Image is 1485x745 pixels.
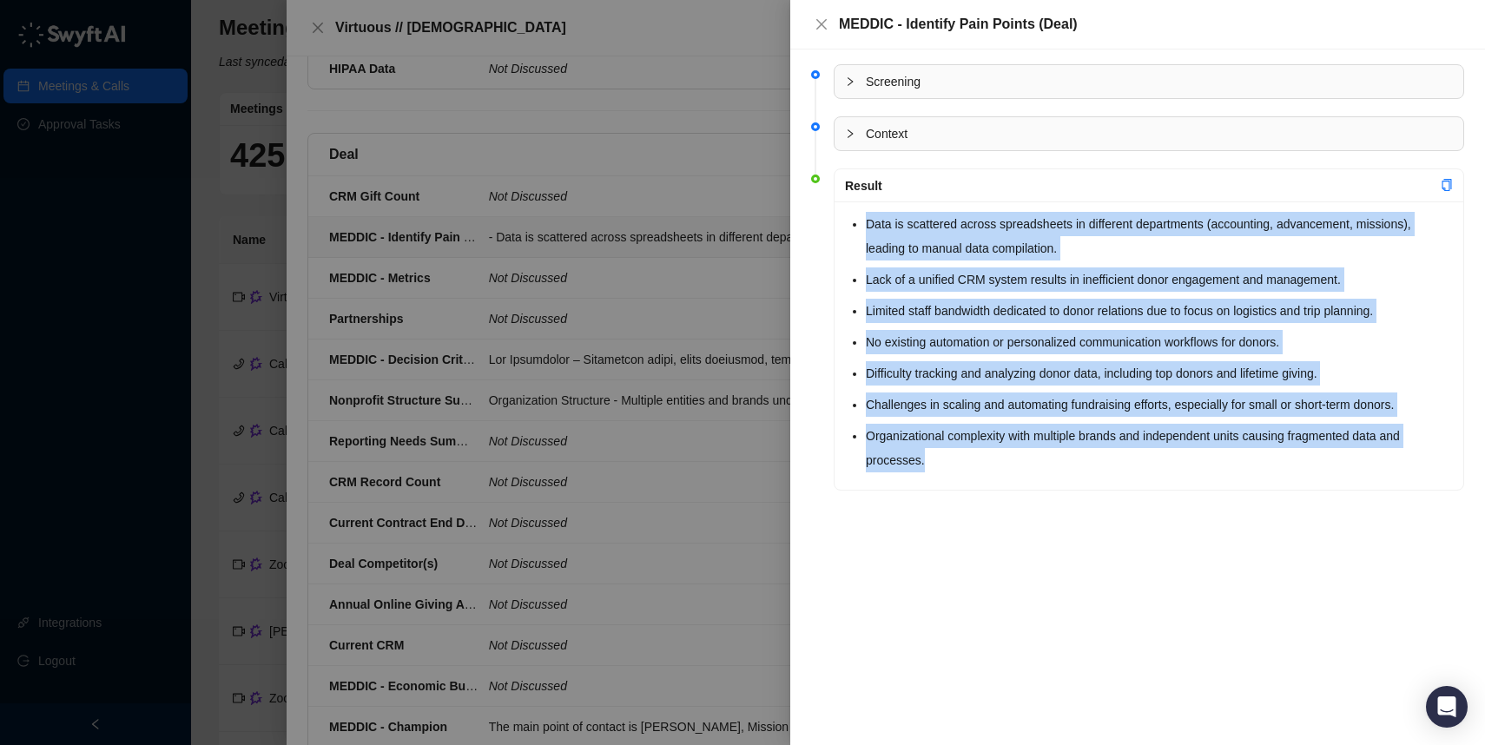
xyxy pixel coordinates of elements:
[866,392,1453,417] li: Challenges in scaling and automating fundraising efforts, especially for small or short-term donors.
[845,129,855,139] span: collapsed
[866,72,1453,91] span: Screening
[839,14,1464,35] div: MEDDIC - Identify Pain Points (Deal)
[866,361,1453,386] li: Difficulty tracking and analyzing donor data, including top donors and lifetime giving.
[815,17,828,31] span: close
[845,176,1441,195] div: Result
[866,124,1453,143] span: Context
[866,299,1453,323] li: Limited staff bandwidth dedicated to donor relations due to focus on logistics and trip planning.
[845,76,855,87] span: collapsed
[866,267,1453,292] li: Lack of a unified CRM system results in inefficient donor engagement and management.
[866,424,1453,472] li: Organizational complexity with multiple brands and independent units causing fragmented data and ...
[866,212,1453,260] li: Data is scattered across spreadsheets in different departments (accounting, advancement, missions...
[811,14,832,35] button: Close
[866,330,1453,354] li: No existing automation or personalized communication workflows for donors.
[1426,686,1468,728] div: Open Intercom Messenger
[1441,179,1453,191] span: copy
[835,117,1463,150] div: Context
[835,65,1463,98] div: Screening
